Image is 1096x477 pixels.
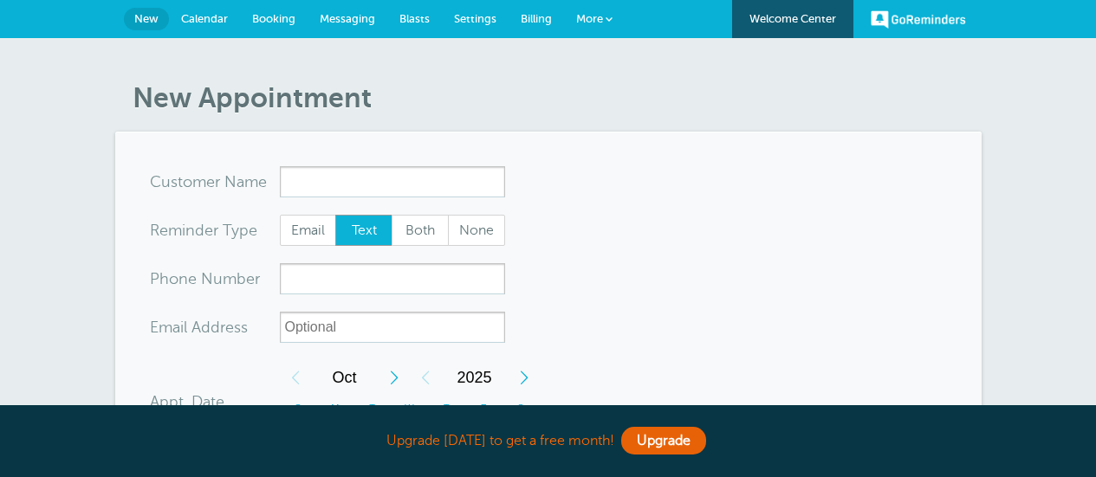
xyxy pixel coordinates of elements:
[465,395,503,422] th: F
[379,360,410,395] div: Next Month
[178,174,237,190] span: tomer N
[391,395,428,422] th: W
[392,216,448,245] span: Both
[180,319,220,335] span: il Add
[150,166,280,197] div: ame
[150,312,280,343] div: ress
[150,394,224,409] label: Appt. Date
[150,174,178,190] span: Cus
[521,12,552,25] span: Billing
[311,360,379,395] span: October
[181,12,228,25] span: Calendar
[281,216,336,245] span: Email
[115,422,982,460] div: Upgrade [DATE] to get a free month!
[150,263,280,294] div: mber
[150,222,257,238] label: Reminder Type
[150,319,180,335] span: Ema
[336,216,392,245] span: Text
[280,215,337,246] label: Email
[509,360,540,395] div: Next Year
[503,395,540,422] th: S
[280,312,505,343] input: Optional
[399,12,430,25] span: Blasts
[316,395,353,422] th: M
[454,12,496,25] span: Settings
[353,395,391,422] th: T
[392,215,449,246] label: Both
[280,360,311,395] div: Previous Month
[448,215,505,246] label: None
[252,12,295,25] span: Booking
[150,271,178,287] span: Pho
[449,216,504,245] span: None
[280,395,317,422] th: S
[576,12,603,25] span: More
[178,271,223,287] span: ne Nu
[410,360,441,395] div: Previous Year
[124,8,169,30] a: New
[134,12,159,25] span: New
[335,215,392,246] label: Text
[320,12,375,25] span: Messaging
[133,81,982,114] h1: New Appointment
[441,360,509,395] span: 2025
[428,395,465,422] th: T
[621,427,706,454] a: Upgrade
